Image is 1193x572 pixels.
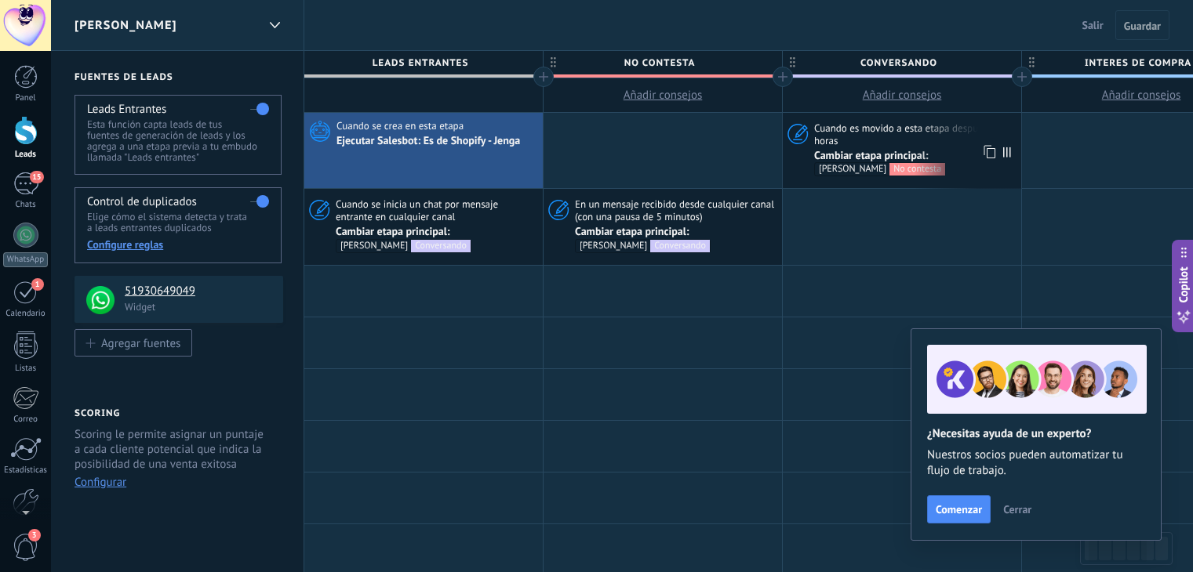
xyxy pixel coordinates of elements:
[3,200,49,210] div: Chats
[28,529,41,541] span: 3
[87,194,197,209] h4: Control de duplicados
[936,504,982,515] span: Comenzar
[783,51,1013,75] span: Conversando
[544,51,774,75] span: No contesta
[336,197,538,223] span: Cuando se inicia un chat por mensaje entrante en cualquier canal
[30,171,43,183] span: 15
[3,415,49,425] div: Correo
[1176,267,1191,303] span: Copilot
[87,119,268,163] p: Esta función capta leads de tus fuentes de generación de leads y los agrega a una etapa previa a ...
[411,240,471,252] div: Conversando
[624,88,703,103] span: Añadir consejos
[576,240,650,252] div: [PERSON_NAME]
[927,447,1145,479] span: Nuestros socios pueden automatizar tu flujo de trabajo.
[996,498,1038,521] button: Cerrar
[31,278,44,291] span: 1
[3,252,48,267] div: WhatsApp
[814,148,929,162] span: Cambiar etapa principal:
[86,286,115,314] img: logo_min.png
[544,51,782,74] div: No contesta
[75,407,120,419] h2: Scoring
[125,300,274,313] p: Widget
[75,18,177,33] span: [PERSON_NAME]
[304,51,543,74] div: Leads Entrantes
[75,329,192,357] button: Agregar fuentes
[336,224,450,238] span: Cambiar etapa principal:
[336,119,466,133] span: Cuando se crea en esta etapa
[75,475,126,490] button: Configurar
[927,426,1145,441] h2: ¿Necesitas ayuda de un experto?
[927,495,991,523] button: Comenzar
[304,51,535,75] span: Leads Entrantes
[650,240,710,252] div: Conversando
[3,93,49,103] div: Panel
[87,102,166,117] h4: Leads Entrantes
[75,427,270,472] p: Scoring le permite asignar un puntaje a cada cliente potencial que indica la posibilidad de una v...
[1124,20,1161,31] span: Guardar
[3,150,49,160] div: Leads
[3,465,49,476] div: Estadísticas
[261,10,288,41] div: Cielito-Nelly
[1003,504,1031,515] span: Cerrar
[815,163,889,176] div: [PERSON_NAME]
[336,240,411,252] div: [PERSON_NAME]
[87,212,268,234] p: Elige cómo el sistema detecta y trata a leads entrantes duplicados
[87,237,268,252] div: Configure reglas
[575,197,777,223] span: En un mensaje recibido desde cualquier canal (con una pausa de 5 minutos)
[863,88,942,103] span: Añadir consejos
[544,78,782,112] button: Añadir consejos
[575,224,689,238] span: Cambiar etapa principal:
[1082,18,1104,32] span: Salir
[783,78,1021,112] button: Añadir consejos
[1076,13,1110,37] button: Salir
[3,309,49,319] div: Calendario
[101,336,180,349] div: Agregar fuentes
[814,121,1017,147] span: Cuando es movido a esta etapa después 2 horas
[125,284,271,299] h4: 51930649049
[75,71,283,83] h2: Fuentes de leads
[3,364,49,374] div: Listas
[336,135,522,149] div: Ejecutar Salesbot: Es de Shopify - Jenga
[783,51,1021,74] div: Conversando
[889,163,945,176] div: No contesta
[1115,10,1169,40] button: Guardar
[1102,88,1181,103] span: Añadir consejos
